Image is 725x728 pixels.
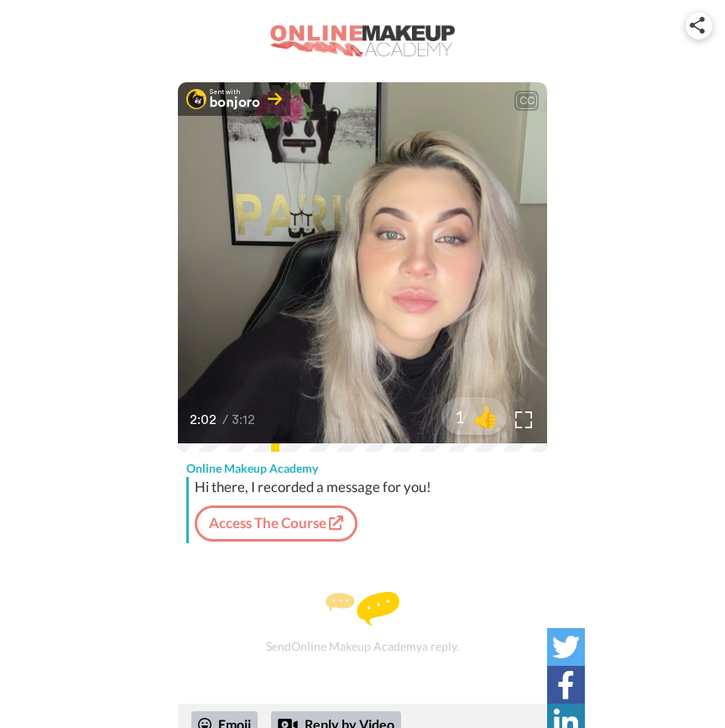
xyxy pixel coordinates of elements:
[441,405,465,428] span: 1
[232,410,261,430] span: 3:12
[270,25,455,57] img: logo
[690,17,705,34] img: ic_share.svg
[195,477,543,497] div: Hi there, I recorded a message for you!
[178,452,547,477] div: Online Makeup Academy
[186,89,206,109] img: Bonjoro Logo
[210,96,261,109] div: bonjoro
[465,403,507,430] span: 👍
[516,92,537,109] div: CC
[178,550,547,696] div: Send Online Makeup Academy a reply.
[190,410,219,430] span: 2:02
[195,505,357,541] a: Access The Course
[326,592,399,626] img: message.svg
[178,82,290,116] a: Bonjoro LogoSent withbonjoro
[441,397,507,435] button: 1👍
[210,89,261,96] div: Sent with
[222,410,228,430] span: /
